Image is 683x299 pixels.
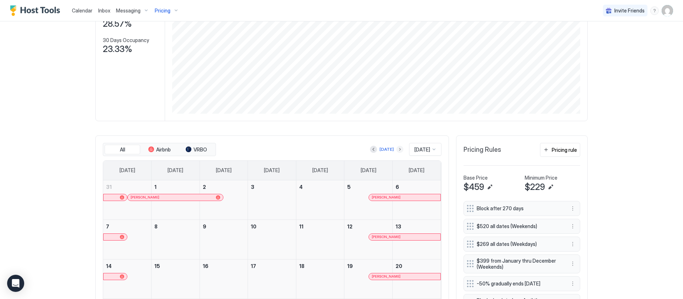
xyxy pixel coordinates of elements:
a: September 20, 2025 [393,259,441,273]
button: More options [568,204,577,213]
span: [DATE] [414,146,430,153]
td: September 14, 2025 [103,259,152,299]
div: $269 all dates (Weekdays) menu [464,237,580,252]
td: September 17, 2025 [248,259,296,299]
div: Host Tools Logo [10,5,63,16]
a: September 8, 2025 [152,220,200,233]
td: September 10, 2025 [248,220,296,259]
a: Monday [160,161,190,180]
div: $520 all dates (Weekends) menu [464,219,580,234]
span: Base Price [464,175,488,181]
button: More options [568,259,577,268]
span: $229 [525,182,545,192]
a: September 18, 2025 [296,259,344,273]
span: All [120,146,125,153]
span: 7 [106,223,109,230]
span: [DATE] [409,167,424,174]
button: Edit [486,183,494,191]
span: 19 [347,263,353,269]
span: 4 [299,184,303,190]
a: September 15, 2025 [152,259,200,273]
span: 13 [396,223,401,230]
span: 2 [203,184,206,190]
button: VRBO [179,145,214,155]
a: September 2, 2025 [200,180,248,194]
span: 6 [396,184,399,190]
a: Friday [354,161,383,180]
td: September 1, 2025 [152,180,200,220]
div: Pricing rule [552,146,577,154]
span: 18 [299,263,305,269]
a: September 14, 2025 [103,259,151,273]
div: menu [650,6,659,15]
a: September 12, 2025 [344,220,392,233]
span: 30 Days Occupancy [103,37,149,43]
div: [PERSON_NAME] [372,195,438,200]
a: September 1, 2025 [152,180,200,194]
div: menu [568,222,577,231]
div: tab-group [103,143,216,156]
span: [DATE] [361,167,376,174]
span: [PERSON_NAME] [372,234,401,239]
span: $459 [464,182,484,192]
div: [PERSON_NAME] [372,234,438,239]
div: User profile [662,5,673,16]
a: September 4, 2025 [296,180,344,194]
span: 23.33% [103,44,132,55]
button: More options [568,279,577,288]
td: September 7, 2025 [103,220,152,259]
span: [DATE] [312,167,328,174]
span: [DATE] [120,167,135,174]
span: Pricing [155,7,170,14]
span: $269 all dates (Weekdays) [477,241,561,247]
span: Airbnb [156,146,171,153]
span: [DATE] [264,167,280,174]
td: September 15, 2025 [152,259,200,299]
button: More options [568,240,577,248]
td: September 19, 2025 [344,259,393,299]
span: 17 [251,263,256,269]
td: September 9, 2025 [200,220,248,259]
span: 20 [396,263,402,269]
span: $520 all dates (Weekends) [477,223,561,230]
td: September 8, 2025 [152,220,200,259]
div: menu [568,240,577,248]
div: [PERSON_NAME] [372,274,438,279]
td: September 2, 2025 [200,180,248,220]
span: -50% gradually ends [DATE] [477,280,561,287]
span: Messaging [116,7,141,14]
a: September 5, 2025 [344,180,392,194]
td: September 3, 2025 [248,180,296,220]
button: Pricing rule [540,143,580,157]
div: $399 from January thru December (Weekends) menu [464,254,580,273]
span: 31 [106,184,112,190]
td: September 12, 2025 [344,220,393,259]
td: September 11, 2025 [296,220,344,259]
td: September 6, 2025 [392,180,441,220]
span: Minimum Price [525,175,557,181]
td: September 16, 2025 [200,259,248,299]
span: 11 [299,223,303,230]
a: September 7, 2025 [103,220,151,233]
span: 8 [154,223,158,230]
a: September 17, 2025 [248,259,296,273]
a: Saturday [402,161,431,180]
a: September 13, 2025 [393,220,441,233]
span: 14 [106,263,112,269]
a: September 10, 2025 [248,220,296,233]
div: menu [568,259,577,268]
td: September 18, 2025 [296,259,344,299]
span: Pricing Rules [464,146,501,154]
span: [PERSON_NAME] [131,195,159,200]
span: 10 [251,223,256,230]
td: September 13, 2025 [392,220,441,259]
span: 12 [347,223,353,230]
a: August 31, 2025 [103,180,151,194]
span: 28.57% [103,19,132,29]
span: [PERSON_NAME] [372,195,401,200]
span: Invite Friends [614,7,645,14]
span: 9 [203,223,206,230]
span: 16 [203,263,208,269]
td: September 20, 2025 [392,259,441,299]
a: Calendar [72,7,92,14]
